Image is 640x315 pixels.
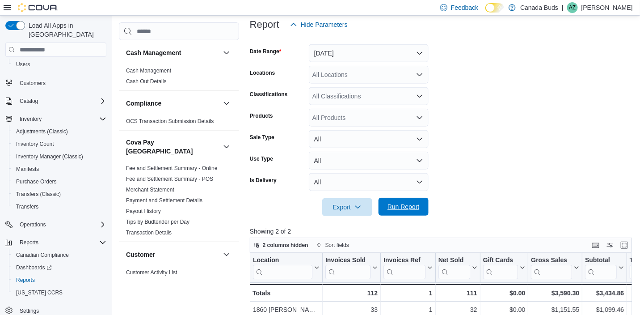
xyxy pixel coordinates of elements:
[569,2,576,13] span: AZ
[13,287,106,298] span: Washington CCRS
[126,99,219,108] button: Compliance
[379,198,429,216] button: Run Report
[16,153,83,160] span: Inventory Manager (Classic)
[567,2,578,13] div: Aaron Zgud
[13,176,60,187] a: Purchase Orders
[16,128,68,135] span: Adjustments (Classic)
[253,288,320,298] div: Totals
[581,2,633,13] p: [PERSON_NAME]
[309,130,429,148] button: All
[309,152,429,170] button: All
[590,240,601,251] button: Keyboard shortcuts
[451,3,478,12] span: Feedback
[9,249,110,261] button: Canadian Compliance
[126,269,177,276] span: Customer Activity List
[9,188,110,200] button: Transfers (Classic)
[16,77,106,88] span: Customers
[250,91,288,98] label: Classifications
[126,229,172,236] span: Transaction Details
[126,219,189,225] a: Tips by Budtender per Day
[13,262,106,273] span: Dashboards
[16,219,106,230] span: Operations
[325,256,378,279] button: Invoices Sold
[119,163,239,242] div: Cova Pay [GEOGRAPHIC_DATA]
[20,239,38,246] span: Reports
[13,262,55,273] a: Dashboards
[585,256,617,265] div: Subtotal
[253,304,320,315] div: 1860 [PERSON_NAME] Line
[126,138,219,156] button: Cova Pay [GEOGRAPHIC_DATA]
[383,256,432,279] button: Invoices Ref
[126,176,213,182] a: Fee and Settlement Summary - POS
[619,240,630,251] button: Enter fullscreen
[328,198,367,216] span: Export
[126,99,161,108] h3: Compliance
[325,288,378,298] div: 112
[2,218,110,231] button: Operations
[16,61,30,68] span: Users
[387,202,420,211] span: Run Report
[9,274,110,286] button: Reports
[13,201,106,212] span: Transfers
[253,256,312,279] div: Location
[2,113,110,125] button: Inventory
[20,115,42,123] span: Inventory
[126,187,174,193] a: Merchant Statement
[126,208,161,215] span: Payout History
[16,219,50,230] button: Operations
[126,250,155,259] h3: Customer
[9,58,110,71] button: Users
[16,203,38,210] span: Transfers
[119,116,239,130] div: Compliance
[520,2,558,13] p: Canada Buds
[2,95,110,107] button: Catalog
[309,44,429,62] button: [DATE]
[585,288,624,298] div: $3,434.86
[585,304,624,315] div: $1,099.46
[221,47,232,58] button: Cash Management
[438,288,477,298] div: 111
[126,218,189,226] span: Tips by Budtender per Day
[126,118,214,125] span: OCS Transaction Submission Details
[383,256,425,265] div: Invoices Ref
[438,304,477,315] div: 32
[16,140,54,148] span: Inventory Count
[16,114,45,124] button: Inventory
[483,304,525,315] div: $0.00
[16,264,52,271] span: Dashboards
[9,286,110,299] button: [US_STATE] CCRS
[16,237,106,248] span: Reports
[20,98,38,105] span: Catalog
[221,98,232,109] button: Compliance
[16,178,57,185] span: Purchase Orders
[16,191,61,198] span: Transfers (Classic)
[325,242,349,249] span: Sort fields
[250,69,275,77] label: Locations
[9,163,110,175] button: Manifests
[13,126,106,137] span: Adjustments (Classic)
[126,197,202,204] a: Payment and Settlement Details
[250,155,273,162] label: Use Type
[416,93,423,100] button: Open list of options
[9,200,110,213] button: Transfers
[16,277,35,284] span: Reports
[13,250,72,260] a: Canadian Compliance
[16,96,106,106] span: Catalog
[605,240,615,251] button: Display options
[13,201,42,212] a: Transfers
[126,78,167,85] span: Cash Out Details
[253,256,320,279] button: Location
[126,67,171,74] span: Cash Management
[325,304,378,315] div: 33
[531,256,579,279] button: Gross Sales
[438,256,470,279] div: Net Sold
[9,125,110,138] button: Adjustments (Classic)
[383,304,432,315] div: 1
[25,21,106,39] span: Load All Apps in [GEOGRAPHIC_DATA]
[9,175,110,188] button: Purchase Orders
[13,164,106,175] span: Manifests
[13,275,106,285] span: Reports
[416,114,423,121] button: Open list of options
[383,256,425,279] div: Invoices Ref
